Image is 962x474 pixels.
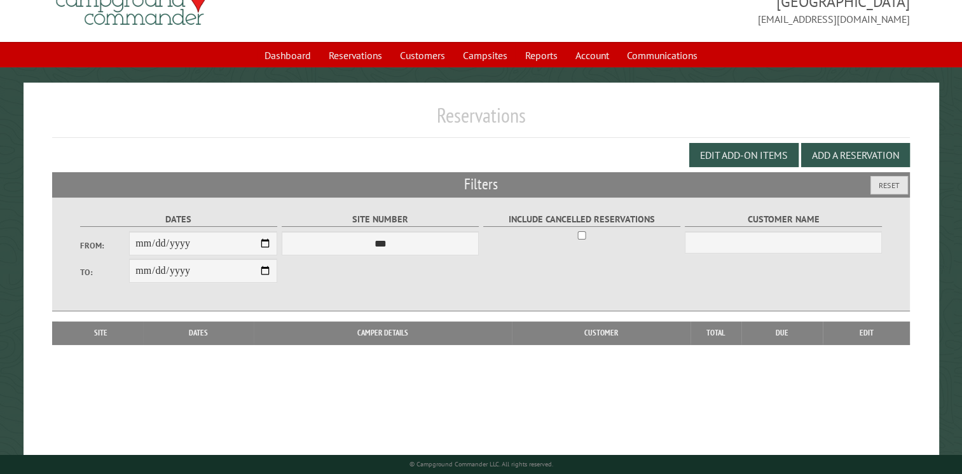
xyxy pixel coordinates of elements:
[392,43,453,67] a: Customers
[321,43,390,67] a: Reservations
[80,212,278,227] label: Dates
[52,172,910,196] h2: Filters
[455,43,515,67] a: Campsites
[685,212,883,227] label: Customer Name
[619,43,705,67] a: Communications
[483,212,681,227] label: Include Cancelled Reservations
[80,266,130,278] label: To:
[870,176,908,194] button: Reset
[254,322,512,344] th: Camper Details
[518,43,565,67] a: Reports
[143,322,254,344] th: Dates
[568,43,617,67] a: Account
[257,43,319,67] a: Dashboard
[282,212,479,227] label: Site Number
[741,322,823,344] th: Due
[80,240,130,252] label: From:
[689,143,799,167] button: Edit Add-on Items
[512,322,691,344] th: Customer
[52,103,910,138] h1: Reservations
[409,460,553,468] small: © Campground Commander LLC. All rights reserved.
[823,322,910,344] th: Edit
[801,143,910,167] button: Add a Reservation
[691,322,741,344] th: Total
[58,322,143,344] th: Site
